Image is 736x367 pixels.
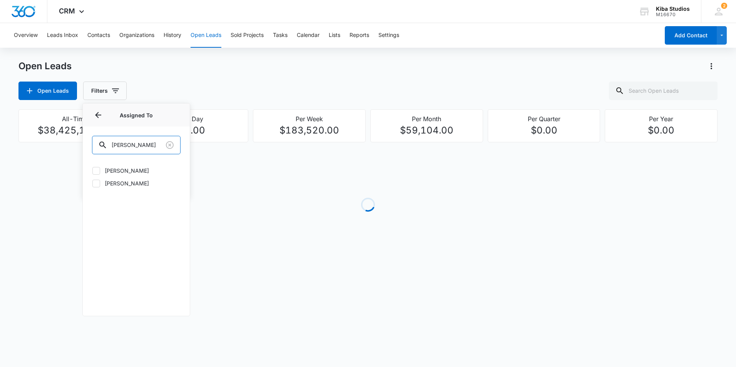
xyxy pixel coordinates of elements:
[273,23,288,48] button: Tasks
[329,23,340,48] button: Lists
[610,114,713,123] p: Per Year
[665,26,717,45] button: Add Contact
[656,6,690,12] div: account name
[83,82,127,100] button: Filters
[18,60,72,72] h1: Open Leads
[92,109,104,121] button: Back
[493,123,595,137] p: $0.00
[164,139,176,151] button: Clear
[18,82,77,100] button: Open Leads
[258,114,361,123] p: Per Week
[47,23,78,48] button: Leads Inbox
[92,111,181,119] p: Assigned To
[23,123,126,137] p: $38,425,128.31
[350,23,369,48] button: Reports
[705,60,718,72] button: Actions
[87,23,110,48] button: Contacts
[191,23,221,48] button: Open Leads
[231,23,264,48] button: Sold Projects
[610,123,713,137] p: $0.00
[141,123,244,137] p: $0.00
[721,3,727,9] span: 2
[297,23,319,48] button: Calendar
[164,23,181,48] button: History
[23,114,126,123] p: All-Time
[375,123,478,137] p: $59,104.00
[92,179,181,187] label: [PERSON_NAME]
[721,3,727,9] div: notifications count
[141,114,244,123] p: Per Day
[258,123,361,137] p: $183,520.00
[375,114,478,123] p: Per Month
[119,23,154,48] button: Organizations
[92,136,181,154] input: Search...
[14,23,38,48] button: Overview
[378,23,399,48] button: Settings
[656,12,690,17] div: account id
[92,167,181,175] label: [PERSON_NAME]
[493,114,595,123] p: Per Quarter
[59,7,75,15] span: CRM
[609,82,718,100] input: Search Open Leads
